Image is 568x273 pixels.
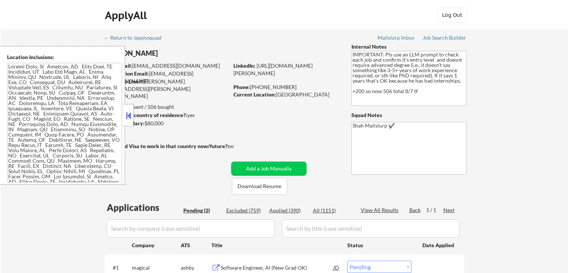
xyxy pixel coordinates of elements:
[361,206,401,214] div: View All Results
[233,83,339,91] div: [PHONE_NUMBER]
[233,91,276,98] strong: Current Location:
[282,220,459,237] input: Search by title (case sensitive)
[221,264,333,272] div: Software Engineer, AI (New Grad OK)
[378,35,415,42] a: Mailslurp Inbox
[423,35,466,40] div: Job Search Builder
[226,207,264,214] div: Excluded (759)
[105,70,229,85] div: [EMAIL_ADDRESS][DOMAIN_NAME]
[105,78,229,100] div: [PERSON_NAME][EMAIL_ADDRESS][PERSON_NAME][DOMAIN_NAME]
[132,264,181,272] div: magical
[104,112,187,118] strong: Can work in country of residence?:
[107,203,181,212] div: Applications
[105,62,229,70] div: [EMAIL_ADDRESS][DOMAIN_NAME]
[104,120,229,127] div: $80,000
[107,220,275,237] input: Search by company (case sensitive)
[7,53,122,61] div: Location Inclusions:
[347,238,412,252] div: Status
[105,9,149,22] div: ApplyAll
[181,242,211,249] div: ATS
[378,35,415,40] div: Mailslurp Inbox
[233,91,339,98] div: [GEOGRAPHIC_DATA]
[233,62,255,69] strong: LinkedIn:
[105,143,229,149] strong: Will need Visa to work in that country now/future?:
[211,242,340,249] div: Title
[269,207,307,214] div: Applied (390)
[443,206,455,214] div: Next
[426,206,443,214] div: 1 / 1
[181,264,211,272] div: ashby
[233,62,313,76] a: [URL][DOMAIN_NAME][PERSON_NAME]
[183,207,221,214] div: Pending (2)
[113,264,126,272] div: #1
[104,111,226,119] div: yes
[104,35,168,40] div: ← Return to /applysquad
[409,206,421,214] div: Back
[351,43,466,50] div: Internal Notes
[231,162,307,176] button: Add a Job Manually
[422,242,455,249] div: Date Applied
[104,103,229,111] div: 390 sent / 506 bought
[437,7,467,22] button: Log Out
[351,111,466,119] div: Squad Notes
[104,35,168,42] a: ← Return to /applysquad
[228,142,249,150] div: no
[423,35,466,42] a: Job Search Builder
[233,84,250,90] strong: Phone:
[313,207,350,214] div: All (1151)
[232,178,287,195] button: Download Resume
[132,242,181,249] div: Company
[105,49,258,58] div: [PERSON_NAME]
